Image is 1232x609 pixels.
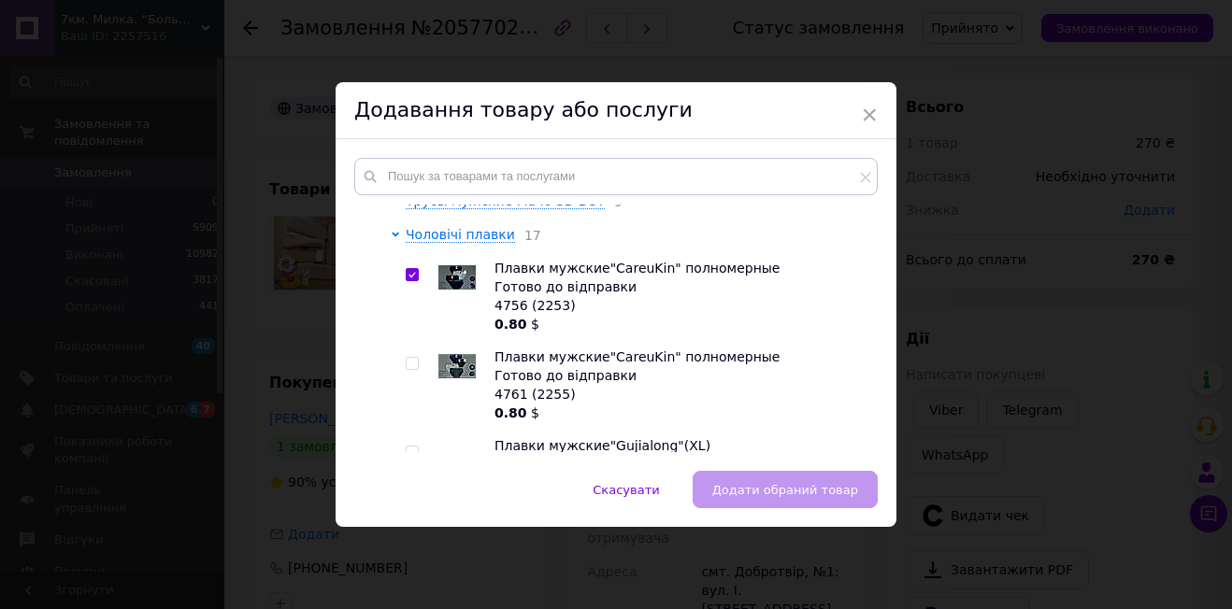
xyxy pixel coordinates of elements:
[494,298,576,313] span: 4756 (2253)
[593,483,659,497] span: Скасувати
[494,277,867,296] div: Готово до відправки
[573,471,679,508] button: Скасувати
[494,405,527,420] b: 0.80
[494,387,576,402] span: 4761 (2255)
[336,82,896,139] div: Додавання товару або послуги
[494,404,867,422] div: $
[515,228,541,243] span: 17
[494,315,867,333] div: $
[354,158,878,195] input: Пошук за товарами та послугами
[494,438,710,453] span: Плавки мужские"Gujialong"(XL)
[861,99,878,131] span: ×
[438,354,476,378] img: Плавки мужские"CareuKin" полномерные
[494,261,780,276] span: Плавки мужские"CareuKin" полномерные
[494,317,527,332] b: 0.80
[406,227,515,242] span: Чоловічі плавки
[494,349,780,364] span: Плавки мужские"CareuKin" полномерные
[494,366,867,385] div: Готово до відправки
[438,265,476,290] img: Плавки мужские"CareuKin" полномерные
